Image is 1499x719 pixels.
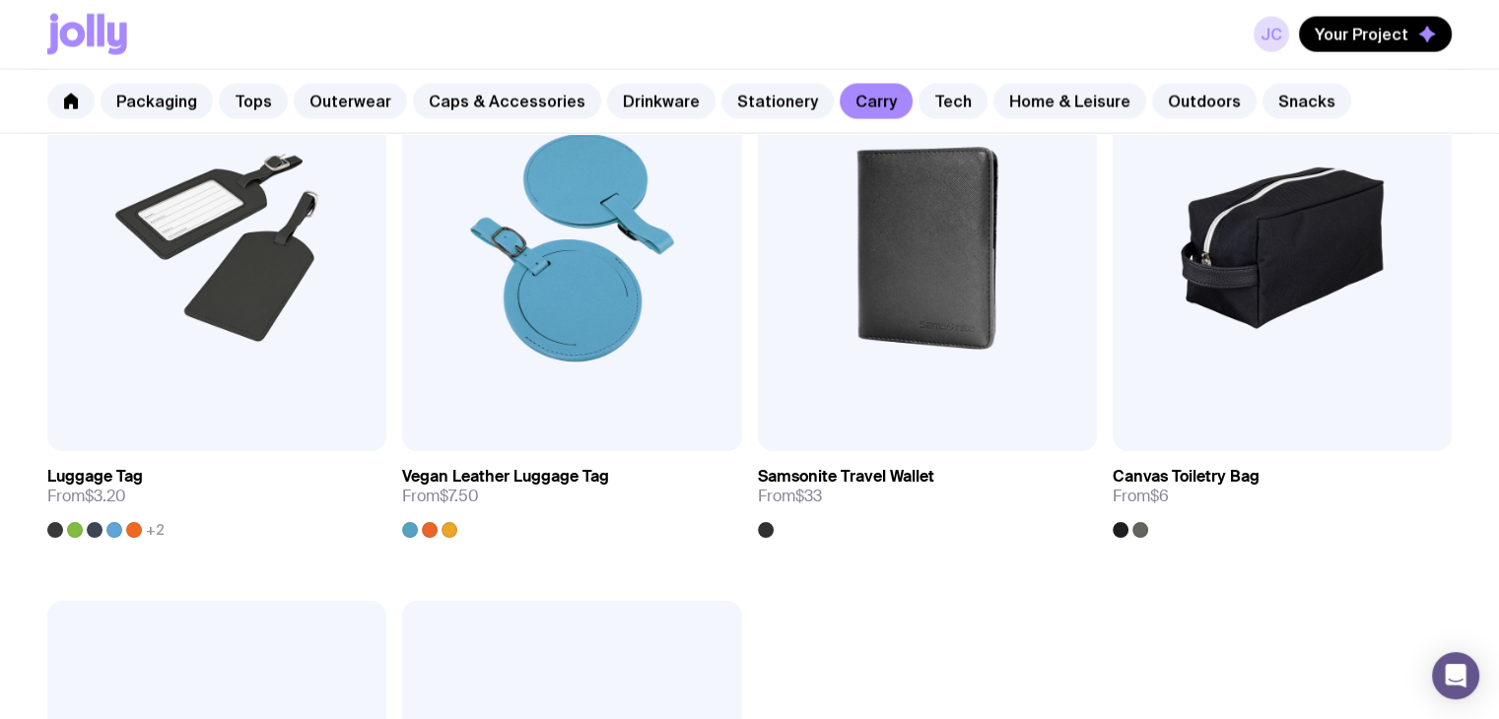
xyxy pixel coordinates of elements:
span: $6 [1150,486,1169,506]
a: Tops [219,84,288,119]
button: Your Project [1299,17,1452,52]
span: +2 [146,522,165,538]
h3: Canvas Toiletry Bag [1113,467,1260,487]
a: Canvas Toiletry BagFrom$6 [1113,451,1452,538]
div: Open Intercom Messenger [1432,652,1479,699]
a: Stationery [721,84,834,119]
span: From [758,487,822,506]
h3: Luggage Tag [47,467,143,487]
a: Luggage TagFrom$3.20+2 [47,451,386,538]
a: Outerwear [294,84,407,119]
a: JC [1254,17,1289,52]
h3: Samsonite Travel Wallet [758,467,934,487]
span: From [402,487,479,506]
span: Your Project [1315,25,1408,44]
a: Home & Leisure [993,84,1146,119]
a: Samsonite Travel WalletFrom$33 [758,451,1097,538]
a: Caps & Accessories [413,84,601,119]
h3: Vegan Leather Luggage Tag [402,467,609,487]
a: Drinkware [607,84,715,119]
span: $7.50 [440,486,479,506]
a: Packaging [101,84,213,119]
a: Tech [919,84,988,119]
span: $33 [795,486,822,506]
a: Outdoors [1152,84,1257,119]
span: From [1113,487,1169,506]
span: $3.20 [85,486,126,506]
a: Snacks [1262,84,1351,119]
a: Vegan Leather Luggage TagFrom$7.50 [402,451,741,538]
a: Carry [840,84,913,119]
span: From [47,487,126,506]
